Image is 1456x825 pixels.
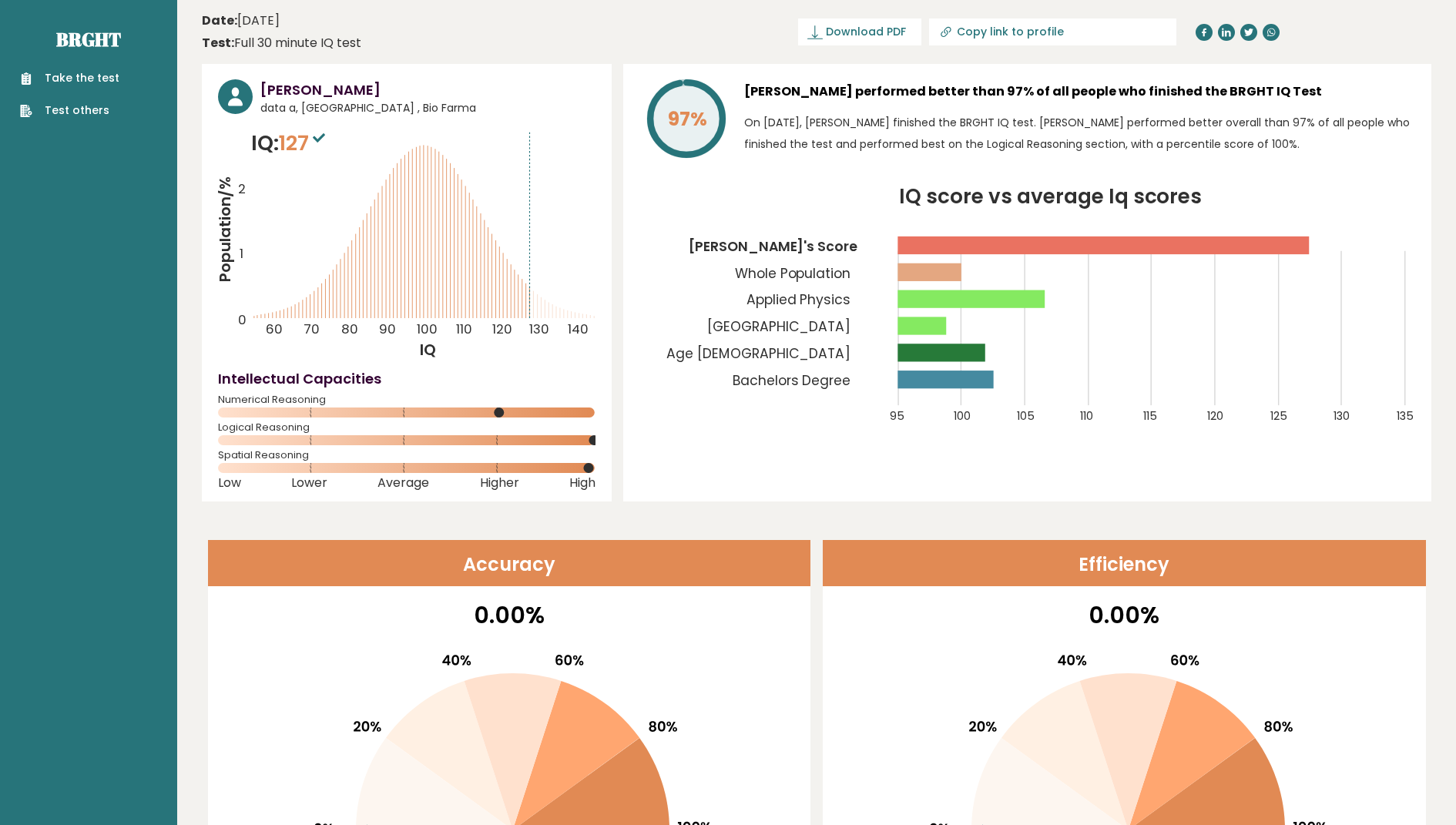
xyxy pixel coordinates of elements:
[208,540,811,586] header: Accuracy
[251,128,329,159] p: IQ:
[891,408,905,424] tspan: 95
[833,598,1416,632] p: 0.00%
[798,18,921,45] a: Download PDF
[568,320,589,338] tspan: 140
[954,408,971,424] tspan: 100
[238,179,246,198] tspan: 2
[218,397,595,403] span: Numerical Reasoning
[1144,408,1158,424] tspan: 115
[899,183,1203,210] tspan: IQ score vs average Iq scores
[1271,408,1288,424] tspan: 125
[733,371,851,390] tspan: Bachelors Degree
[218,424,595,431] span: Logical Reasoning
[823,540,1426,586] header: Efficiency
[735,264,851,283] tspan: Whole Population
[744,112,1415,155] p: On [DATE], [PERSON_NAME] finished the BRGHT IQ test. [PERSON_NAME] performed better overall than ...
[668,106,707,132] tspan: 97%
[260,100,595,116] span: data a, [GEOGRAPHIC_DATA] , Bio Farma
[377,480,429,486] span: Average
[214,176,236,283] tspan: Population/%
[1207,408,1223,424] tspan: 120
[218,598,801,632] p: 0.00%
[707,317,851,336] tspan: [GEOGRAPHIC_DATA]
[56,27,121,52] a: Brght
[1081,408,1094,424] tspan: 110
[202,34,361,52] div: Full 30 minute IQ test
[379,320,396,338] tspan: 90
[218,368,595,389] h4: Intellectual Capacities
[266,320,283,338] tspan: 60
[240,244,243,263] tspan: 1
[456,320,472,338] tspan: 110
[341,320,358,338] tspan: 80
[202,12,280,30] time: [DATE]
[218,452,595,458] span: Spatial Reasoning
[260,79,595,100] h3: [PERSON_NAME]
[1397,408,1414,424] tspan: 135
[666,344,851,363] tspan: Age [DEMOGRAPHIC_DATA]
[569,480,595,486] span: High
[480,480,519,486] span: Higher
[1334,408,1350,424] tspan: 130
[420,339,436,361] tspan: IQ
[218,480,241,486] span: Low
[744,79,1415,104] h3: [PERSON_NAME] performed better than 97% of all people who finished the BRGHT IQ Test
[417,320,438,338] tspan: 100
[493,320,513,338] tspan: 120
[20,102,119,119] a: Test others
[530,320,550,338] tspan: 130
[304,320,320,338] tspan: 70
[279,129,329,157] span: 127
[202,34,234,52] b: Test:
[689,237,858,256] tspan: [PERSON_NAME]'s Score
[746,291,851,310] tspan: Applied Physics
[291,480,327,486] span: Lower
[202,12,237,29] b: Date:
[20,70,119,86] a: Take the test
[826,24,906,40] span: Download PDF
[1017,408,1035,424] tspan: 105
[238,310,247,329] tspan: 0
